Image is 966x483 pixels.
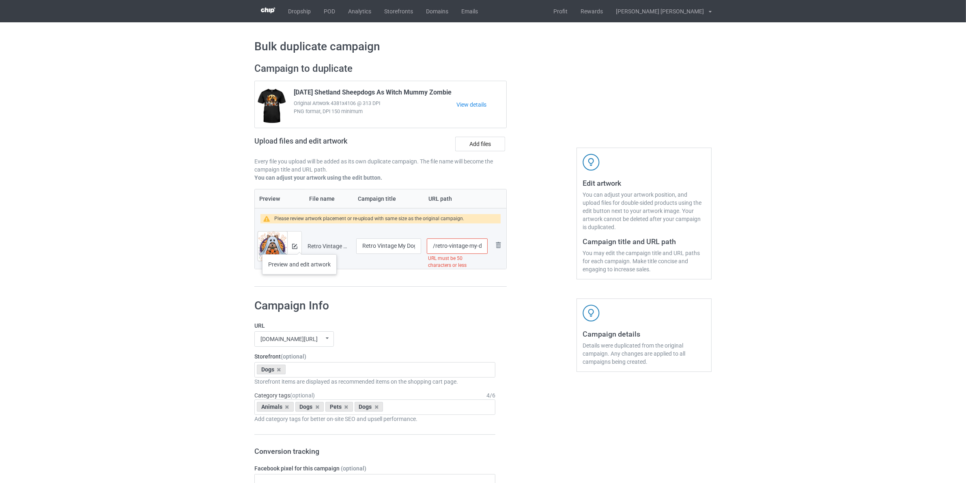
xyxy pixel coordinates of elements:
div: Details were duplicated from the original campaign. Any changes are applied to all campaigns bein... [583,341,706,366]
img: 3d383065fc803cdd16c62507c020ddf8.png [261,7,275,13]
img: svg+xml;base64,PD94bWwgdmVyc2lvbj0iMS4wIiBlbmNvZGluZz0iVVRGLTgiPz4KPHN2ZyB3aWR0aD0iNDJweCIgaGVpZ2... [583,154,600,171]
img: original.png [258,232,287,266]
h3: Edit artwork [583,178,706,188]
label: Category tags [254,391,315,399]
b: You can adjust your artwork using the edit button. [254,174,382,181]
div: [PERSON_NAME] [PERSON_NAME] [609,1,704,21]
h2: Campaign to duplicate [254,62,507,75]
span: PNG format, DPI 150 minimum [294,107,456,116]
span: (optional) [341,465,366,472]
div: Dogs [295,402,324,412]
span: (optional) [281,353,306,360]
div: Animals [257,402,294,412]
div: Pets [325,402,353,412]
h1: Bulk duplicate campaign [254,39,712,54]
p: Every file you upload will be added as its own duplicate campaign. The file name will become the ... [254,157,507,174]
div: You may edit the campaign title and URL paths for each campaign. Make title concise and engaging ... [583,249,706,273]
img: svg+xml;base64,PD94bWwgdmVyc2lvbj0iMS4wIiBlbmNvZGluZz0iVVRGLTgiPz4KPHN2ZyB3aWR0aD0iNDJweCIgaGVpZ2... [583,305,600,322]
th: File name [305,189,353,208]
th: Campaign title [353,189,424,208]
div: URL must be 50 characters or less [427,254,488,270]
div: Add category tags for better on-site SEO and upsell performance. [254,415,495,423]
img: svg+xml;base64,PD94bWwgdmVyc2lvbj0iMS4wIiBlbmNvZGluZz0iVVRGLTgiPz4KPHN2ZyB3aWR0aD0iMTRweCIgaGVpZ2... [292,244,297,249]
a: View details [456,101,506,109]
div: Dogs [355,402,383,412]
th: Preview [255,189,305,208]
th: URL path [424,189,491,208]
div: Please review artwork placement or re-upload with same size as the original campaign. [274,214,465,223]
img: warning [263,216,274,222]
label: Facebook pixel for this campaign [254,464,495,472]
img: svg+xml;base64,PD94bWwgdmVyc2lvbj0iMS4wIiBlbmNvZGluZz0iVVRGLTgiPz4KPHN2ZyB3aWR0aD0iMjhweCIgaGVpZ2... [493,240,503,250]
div: Dogs [257,365,286,374]
h2: Upload files and edit artwork [254,137,406,152]
h3: Conversion tracking [254,447,495,456]
div: 4 / 6 [486,391,495,399]
label: Storefront [254,352,495,361]
label: URL [254,322,495,330]
h1: Campaign Info [254,298,495,313]
label: Add files [455,137,505,151]
h3: Campaign details [583,329,706,339]
span: [DATE] Shetland Sheepdogs As Witch Mummy Zombie [294,88,452,99]
span: (optional) [290,392,315,399]
div: Storefront items are displayed as recommended items on the shopping cart page. [254,378,495,386]
h3: Campaign title and URL path [583,237,706,246]
span: Original Artwork 4381x4106 @ 313 DPI [294,99,456,107]
div: You can adjust your artwork position, and upload files for double-sided products using the edit b... [583,191,706,231]
div: Retro Vintage My Dog Is My Boo [DATE] Ghost Dog Costume Men Women Kids TShirt.png [308,242,351,250]
div: Preview and edit artwork [262,254,337,275]
div: [DOMAIN_NAME][URL] [260,336,318,342]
